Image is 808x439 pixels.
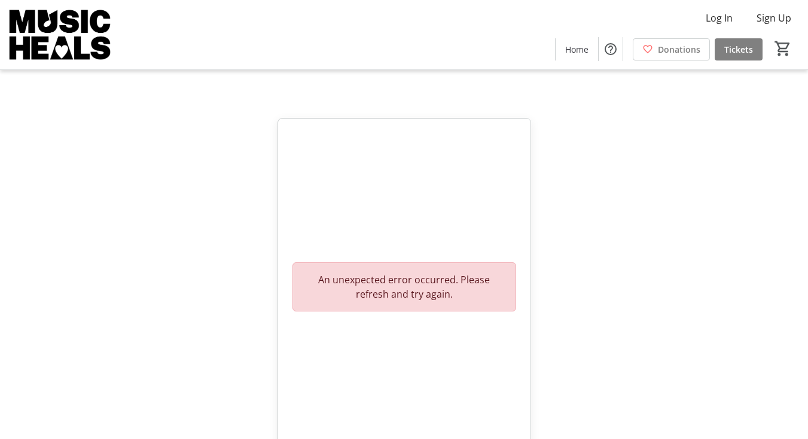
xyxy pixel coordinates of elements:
button: Log In [696,8,742,28]
button: Help [599,37,623,61]
button: Cart [772,38,794,59]
img: Music Heals Charitable Foundation's Logo [7,5,114,65]
a: Home [556,38,598,60]
span: Sign Up [757,11,791,25]
span: Home [565,43,589,56]
a: Donations [633,38,710,60]
div: An unexpected error occurred. Please refresh and try again. [292,262,516,311]
button: Sign Up [747,8,801,28]
span: Tickets [724,43,753,56]
span: Log In [706,11,733,25]
a: Tickets [715,38,763,60]
span: Donations [658,43,700,56]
